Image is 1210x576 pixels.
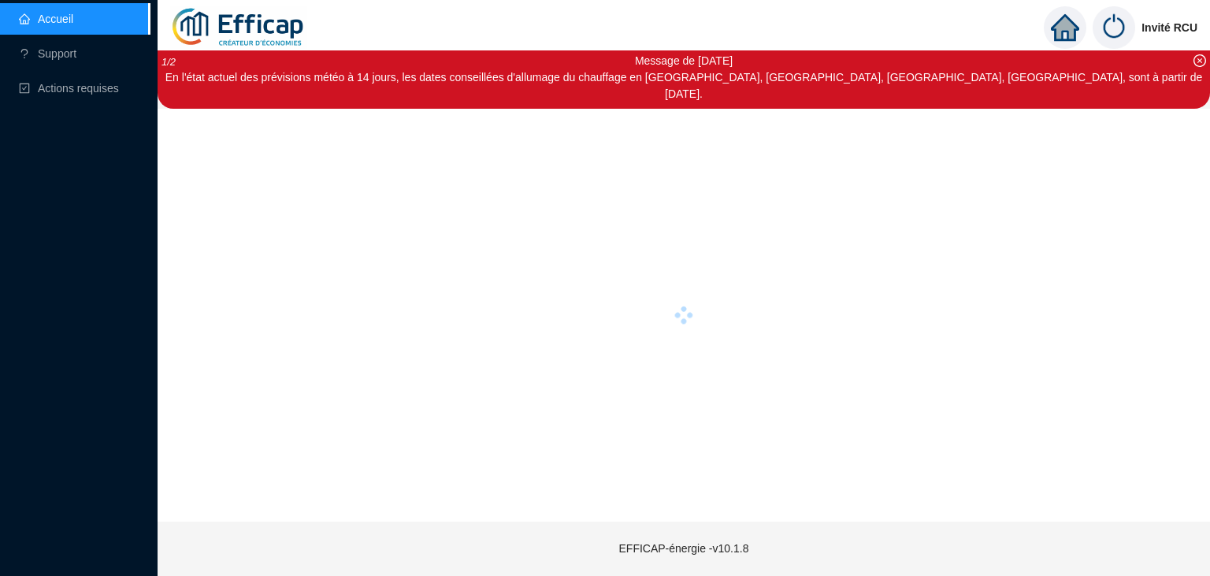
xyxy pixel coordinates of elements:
span: Actions requises [38,82,119,95]
div: Message de [DATE] [160,53,1208,69]
span: close-circle [1193,54,1206,67]
i: 1 / 2 [161,56,176,68]
img: power [1093,6,1135,49]
span: EFFICAP-énergie - v10.1.8 [619,542,749,555]
div: En l'état actuel des prévisions météo à 14 jours, les dates conseillées d'allumage du chauffage e... [160,69,1208,102]
span: check-square [19,83,30,94]
span: home [1051,13,1079,42]
a: homeAccueil [19,13,73,25]
a: questionSupport [19,47,76,60]
span: Invité RCU [1141,2,1197,53]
